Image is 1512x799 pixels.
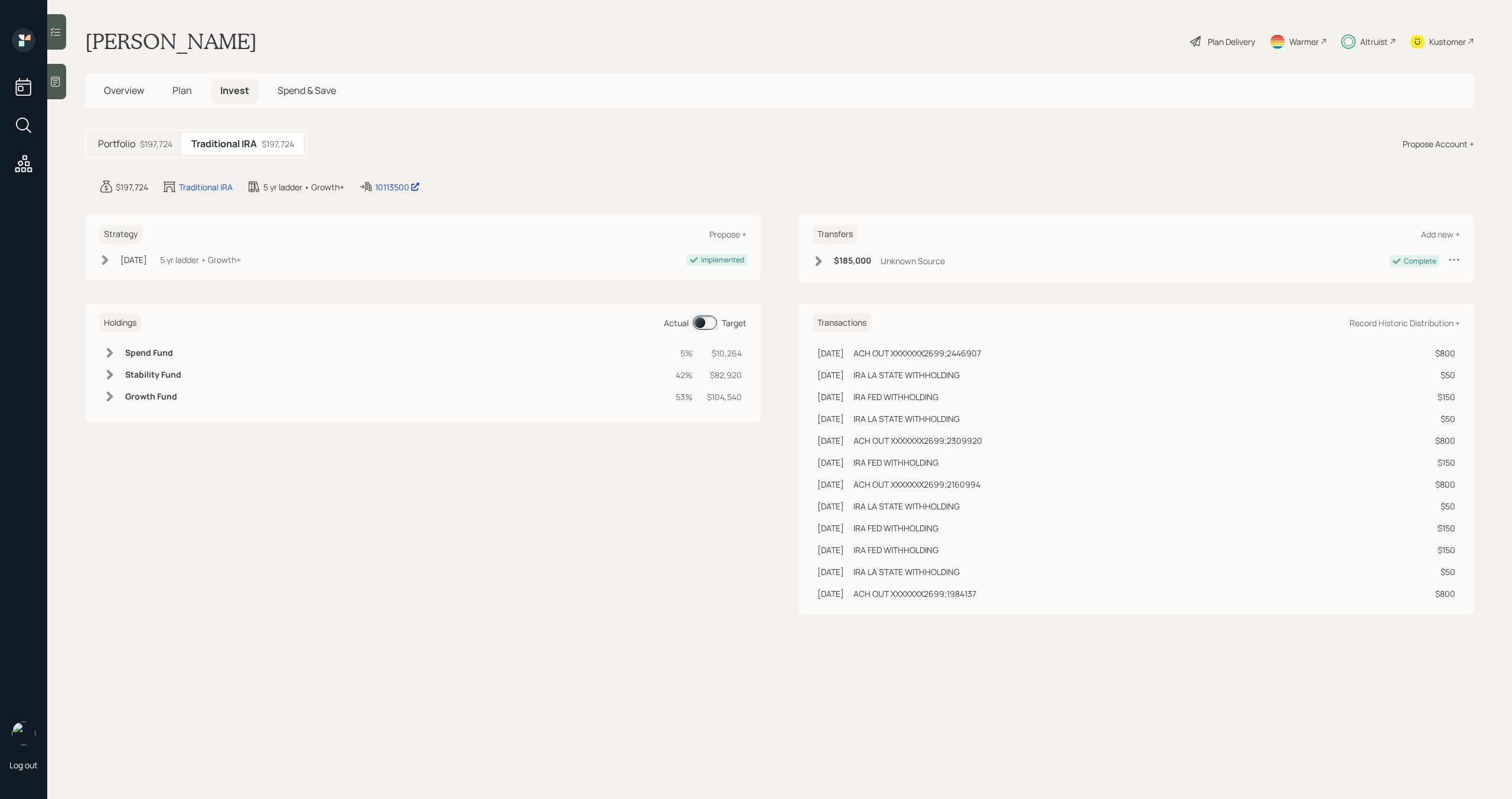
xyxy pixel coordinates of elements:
div: [DATE] [817,500,844,512]
div: $10,264 [707,347,742,359]
div: Altruist [1360,35,1388,48]
div: $800 [1435,478,1455,491]
h6: Spend Fund [125,348,181,358]
div: Plan Delivery [1208,35,1255,48]
h6: $185,000 [834,256,871,266]
span: Invest [220,84,249,97]
div: $150 [1435,522,1455,534]
div: $50 [1435,566,1455,578]
div: $50 [1435,500,1455,512]
h6: Transactions [813,313,871,333]
div: $197,724 [140,138,172,150]
div: 5 yr ladder • Growth+ [263,181,344,193]
div: Kustomer [1429,35,1466,48]
div: Log out [9,759,38,771]
h6: Transfers [813,225,858,244]
div: 42% [676,369,693,381]
div: $150 [1435,391,1455,403]
img: michael-russo-headshot.png [12,722,35,745]
div: $150 [1435,544,1455,556]
div: $197,724 [116,181,148,193]
div: [DATE] [817,587,844,600]
div: Traditional IRA [179,181,233,193]
div: [DATE] [817,413,844,425]
div: [DATE] [120,254,147,266]
div: [DATE] [817,456,844,469]
h6: Growth Fund [125,392,181,402]
div: 5 yr ladder • Growth+ [160,254,241,266]
div: Add new + [1421,229,1460,240]
span: Overview [104,84,144,97]
div: $50 [1435,413,1455,425]
div: $197,724 [262,138,294,150]
div: [DATE] [817,544,844,556]
div: Actual [664,317,689,329]
h5: Portfolio [98,138,135,150]
div: $82,920 [707,369,742,381]
div: Propose + [709,229,747,240]
div: IRA LA STATE WITHHOLDING [853,369,960,381]
div: IRA FED WITHHOLDING [853,456,939,469]
div: ACH OUT XXXXXXX2699;2160994 [853,478,980,491]
div: Target [722,317,747,329]
div: $800 [1435,434,1455,447]
div: $800 [1435,587,1455,600]
div: ACH OUT XXXXXXX2699;2446907 [853,347,981,359]
div: IRA FED WITHHOLDING [853,544,939,556]
div: [DATE] [817,369,844,381]
span: Plan [172,84,192,97]
div: IRA LA STATE WITHHOLDING [853,413,960,425]
div: Propose Account + [1403,138,1474,150]
h6: Stability Fund [125,370,181,380]
div: 10113500 [375,181,420,193]
div: [DATE] [817,478,844,491]
div: [DATE] [817,566,844,578]
div: ACH OUT XXXXXXX2699;1984137 [853,587,976,600]
div: $800 [1435,347,1455,359]
div: 53% [676,391,693,403]
h5: Traditional IRA [191,138,257,150]
div: IRA LA STATE WITHHOLDING [853,500,960,512]
div: [DATE] [817,391,844,403]
div: $50 [1435,369,1455,381]
div: IRA LA STATE WITHHOLDING [853,566,960,578]
div: Record Historic Distribution + [1350,317,1460,329]
h6: Holdings [99,313,141,333]
span: Spend & Save [278,84,336,97]
div: Complete [1404,256,1436,267]
div: Implemented [701,255,744,265]
div: 5% [676,347,693,359]
h6: Strategy [99,225,142,244]
div: ACH OUT XXXXXXX2699;2309920 [853,434,982,447]
h1: [PERSON_NAME] [85,28,257,54]
div: $150 [1435,456,1455,469]
div: Unknown Source [881,255,945,267]
div: [DATE] [817,522,844,534]
div: [DATE] [817,434,844,447]
div: [DATE] [817,347,844,359]
div: IRA FED WITHHOLDING [853,522,939,534]
div: IRA FED WITHHOLDING [853,391,939,403]
div: Warmer [1289,35,1319,48]
div: $104,540 [707,391,742,403]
